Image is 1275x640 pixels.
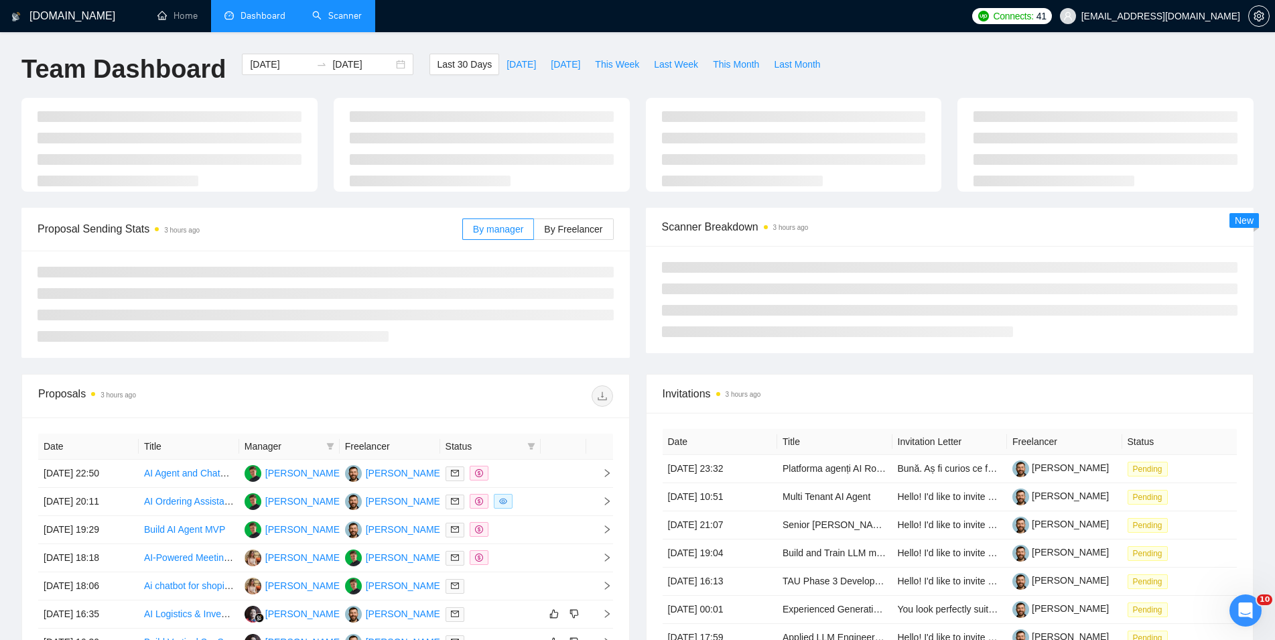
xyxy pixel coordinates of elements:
img: c1-JWQDXWEy3CnA6sRtFzzU22paoDq5cZnWyBNc3HWqwvuW0qNnjm1CMP-YmbEEtPC [1012,545,1029,562]
a: AV[PERSON_NAME] [245,580,342,590]
div: Proposals [38,385,326,407]
span: New [1235,215,1254,226]
a: SS[PERSON_NAME] [245,608,342,619]
div: [PERSON_NAME] [265,494,342,509]
td: [DATE] 22:50 [38,460,139,488]
div: [PERSON_NAME] [366,466,443,481]
th: Freelancer [1007,429,1122,455]
a: [PERSON_NAME] [1012,519,1109,529]
td: Build AI Agent MVP [139,516,239,544]
a: [PERSON_NAME] [1012,547,1109,558]
a: AI Logistics & Inventory Platform Developer, app builder [144,609,376,619]
span: Invitations [663,385,1237,402]
span: [DATE] [551,57,580,72]
button: [DATE] [543,54,588,75]
span: Bună. Aș fi curios ce fel de agenți AI poți produce și să discutăm despre o colaborare. [898,463,1252,474]
span: filter [525,436,538,456]
a: TAU Phase 3 Developer – Bring My AI Brother to Life [783,576,1003,586]
span: Manager [245,439,321,454]
span: Dashboard [241,10,285,21]
span: By manager [473,224,523,235]
span: right [592,468,612,478]
img: upwork-logo.png [978,11,989,21]
div: [PERSON_NAME] [366,550,443,565]
div: [PERSON_NAME] [265,578,342,593]
div: [PERSON_NAME] [265,522,342,537]
button: setting [1248,5,1270,27]
a: AI-Powered Meeting Assistant Chatbot Development [144,552,362,563]
td: [DATE] 20:11 [38,488,139,516]
span: right [592,581,612,590]
span: You look perfectly suited for this job. Let me know if you're interested. [898,604,1185,615]
th: Date [38,434,139,460]
div: [PERSON_NAME] [265,550,342,565]
span: filter [324,436,337,456]
a: [PERSON_NAME] [1012,462,1109,473]
td: [DATE] 16:35 [38,600,139,629]
span: dashboard [224,11,234,20]
a: Experienced Generative AI Engineer (RAG, Vector Retrieval, Scaling) [783,604,1071,615]
span: to [316,59,327,70]
a: VK[PERSON_NAME] [345,608,443,619]
img: c1-JWQDXWEy3CnA6sRtFzzU22paoDq5cZnWyBNc3HWqwvuW0qNnjm1CMP-YmbEEtPC [1012,573,1029,590]
span: right [592,525,612,534]
td: Build and Train LLM model for based on text data [777,539,892,568]
span: Last 30 Days [437,57,492,72]
a: [PERSON_NAME] [1012,575,1109,586]
a: [PERSON_NAME] [1012,603,1109,614]
a: Senior [PERSON_NAME] (5+ years experience) [783,519,983,530]
a: VK[PERSON_NAME] [345,523,443,534]
span: swap-right [316,59,327,70]
img: SS [245,606,261,623]
a: Build and Train LLM model for based on text data [783,548,988,558]
span: user [1063,11,1073,21]
span: Connects: [993,9,1033,23]
span: By Freelancer [544,224,602,235]
button: like [546,606,562,622]
span: This Month [713,57,759,72]
time: 3 hours ago [100,391,136,399]
a: Pending [1128,548,1173,558]
a: searchScanner [312,10,362,21]
span: setting [1249,11,1269,21]
span: right [592,553,612,562]
img: logo [11,6,21,27]
td: AI Agent and ChatBot expert [139,460,239,488]
td: [DATE] 23:32 [663,455,778,483]
img: VK [345,493,362,510]
td: [DATE] 16:13 [663,568,778,596]
span: Pending [1128,462,1168,476]
img: MB [345,550,362,566]
td: [DATE] 21:07 [663,511,778,539]
input: Start date [250,57,311,72]
span: 41 [1036,9,1047,23]
img: c1-JWQDXWEy3CnA6sRtFzzU22paoDq5cZnWyBNc3HWqwvuW0qNnjm1CMP-YmbEEtPC [1012,489,1029,505]
span: like [549,609,559,619]
time: 3 hours ago [773,224,809,231]
a: Multi Tenant AI Agent [783,491,870,502]
img: VK [345,521,362,538]
span: mail [451,525,459,533]
span: filter [527,442,535,450]
th: Invitation Letter [892,429,1008,455]
span: mail [451,469,459,477]
a: Pending [1128,576,1173,586]
a: Pending [1128,519,1173,530]
div: [PERSON_NAME] [366,522,443,537]
span: Pending [1128,546,1168,561]
span: Pending [1128,574,1168,589]
td: [DATE] 19:29 [38,516,139,544]
span: mail [451,610,459,618]
th: Title [139,434,239,460]
a: [PERSON_NAME] [1012,491,1109,501]
th: Freelancer [340,434,440,460]
td: Ai chatbot for shopify store [139,572,239,600]
span: Last Week [654,57,698,72]
a: MB[PERSON_NAME] [245,523,342,534]
td: AI Logistics & Inventory Platform Developer, app builder [139,600,239,629]
iframe: Intercom live chat [1229,594,1262,627]
th: Status [1122,429,1237,455]
button: This Month [706,54,766,75]
time: 3 hours ago [164,227,200,234]
img: c1-JWQDXWEy3CnA6sRtFzzU22paoDq5cZnWyBNc3HWqwvuW0qNnjm1CMP-YmbEEtPC [1012,460,1029,477]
